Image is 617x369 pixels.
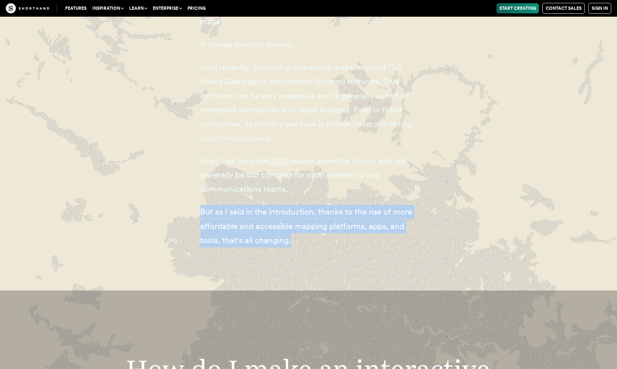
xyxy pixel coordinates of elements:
[496,3,539,13] a: Start Creating
[6,3,49,13] img: The Craft
[185,3,208,13] a: Pricing
[89,3,126,13] button: Inspiration
[200,156,269,166] span: Even free tools like
[200,39,294,50] span: It comes down to money.
[588,3,611,14] a: Sign in
[200,207,412,245] span: But as I said in the introduction, thanks to the rise of more affordable and accessible mapping p...
[62,3,89,13] a: Features
[269,156,289,166] a: QGIS
[542,3,585,14] a: Contact Sales
[126,3,150,13] button: Learn
[200,156,406,194] span: require expertise to run, and will generally be too complex for most marketing and communications...
[150,3,185,13] button: Enterprise
[200,62,412,143] span: Until recently, producing interactive maps required GIS (that’s Geographic Information System) so...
